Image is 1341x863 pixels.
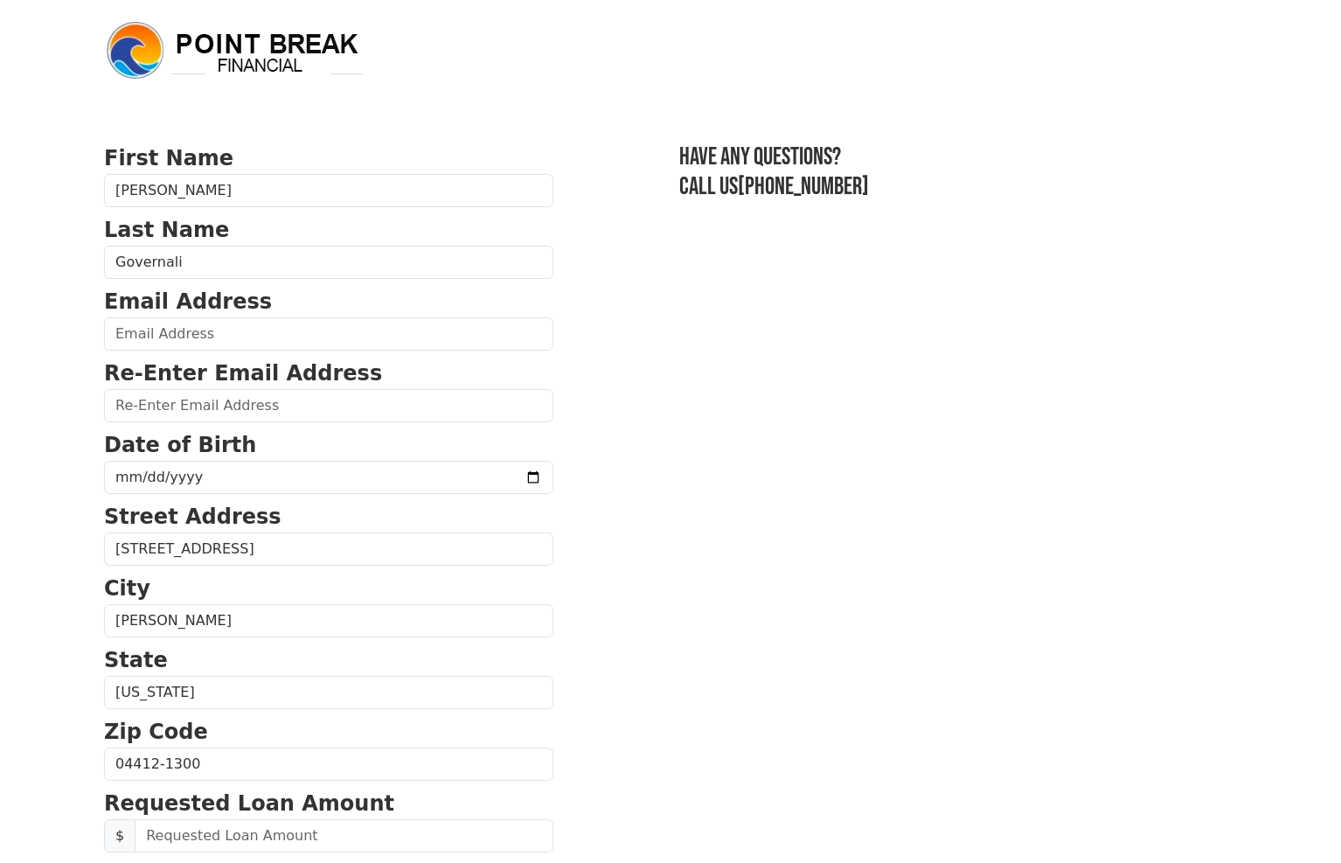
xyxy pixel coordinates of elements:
[104,218,229,242] strong: Last Name
[104,505,281,529] strong: Street Address
[104,433,256,457] strong: Date of Birth
[104,819,135,853] span: $
[104,246,553,279] input: Last Name
[104,389,553,422] input: Re-Enter Email Address
[104,532,553,566] input: Street Address
[104,576,150,601] strong: City
[135,819,553,853] input: Requested Loan Amount
[104,720,208,744] strong: Zip Code
[104,19,366,82] img: logo.png
[738,172,869,201] a: [PHONE_NUMBER]
[104,791,394,816] strong: Requested Loan Amount
[104,648,168,672] strong: State
[104,174,553,207] input: First Name
[104,317,553,351] input: Email Address
[104,289,272,314] strong: Email Address
[679,143,1237,172] h3: Have any questions?
[679,172,1237,202] h3: Call us
[104,361,382,386] strong: Re-Enter Email Address
[104,604,553,637] input: City
[104,146,233,171] strong: First Name
[104,748,553,781] input: Zip Code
